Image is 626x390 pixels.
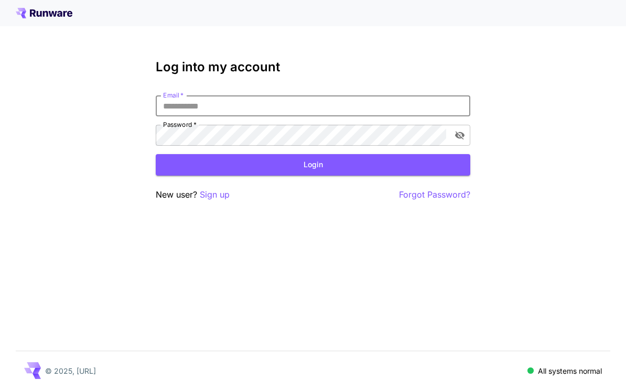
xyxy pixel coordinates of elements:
p: All systems normal [538,365,602,376]
button: Forgot Password? [399,188,470,201]
button: toggle password visibility [450,126,469,145]
label: Email [163,91,184,100]
p: © 2025, [URL] [45,365,96,376]
p: New user? [156,188,230,201]
h3: Log into my account [156,60,470,74]
button: Sign up [200,188,230,201]
label: Password [163,120,197,129]
button: Login [156,154,470,176]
